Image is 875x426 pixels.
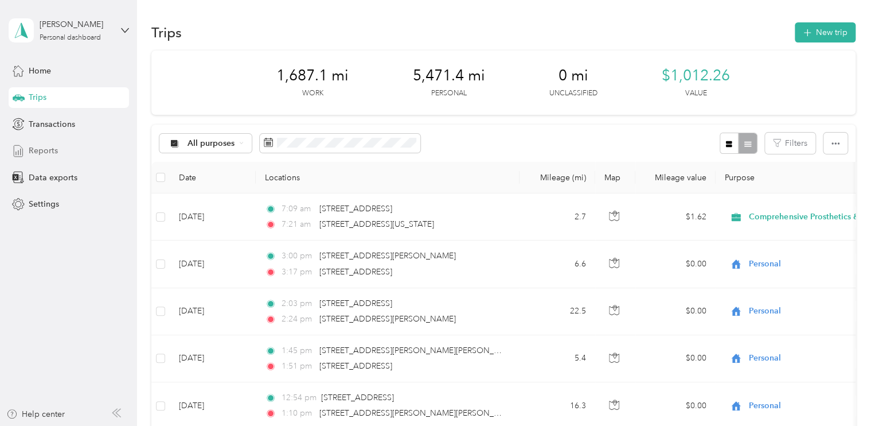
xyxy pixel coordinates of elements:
[635,162,716,193] th: Mileage value
[29,91,46,103] span: Trips
[29,65,51,77] span: Home
[811,362,875,426] iframe: Everlance-gr Chat Button Frame
[319,267,392,277] span: [STREET_ADDRESS]
[170,335,256,382] td: [DATE]
[281,313,314,326] span: 2:24 pm
[281,266,314,278] span: 3:17 pm
[519,241,595,288] td: 6.6
[170,241,256,288] td: [DATE]
[281,203,314,215] span: 7:09 am
[40,34,101,41] div: Personal dashboard
[635,193,716,241] td: $1.62
[256,162,519,193] th: Locations
[170,288,256,335] td: [DATE]
[749,352,854,365] span: Personal
[431,88,467,99] p: Personal
[319,408,519,418] span: [STREET_ADDRESS][PERSON_NAME][PERSON_NAME]
[635,288,716,335] td: $0.00
[6,408,65,420] button: Help center
[276,67,349,85] span: 1,687.1 mi
[519,162,595,193] th: Mileage (mi)
[685,88,707,99] p: Value
[40,18,111,30] div: [PERSON_NAME]
[749,305,854,317] span: Personal
[187,140,235,148] span: All purposes
[319,219,434,229] span: [STREET_ADDRESS][US_STATE]
[519,193,595,241] td: 2.7
[170,193,256,241] td: [DATE]
[635,335,716,382] td: $0.00
[302,88,323,99] p: Work
[151,26,182,38] h1: Trips
[749,400,854,412] span: Personal
[319,361,392,371] span: [STREET_ADDRESS]
[281,407,314,420] span: 1:10 pm
[281,360,314,373] span: 1:51 pm
[29,198,59,210] span: Settings
[662,67,730,85] span: $1,012.26
[319,251,456,261] span: [STREET_ADDRESS][PERSON_NAME]
[29,118,75,130] span: Transactions
[635,241,716,288] td: $0.00
[281,297,314,310] span: 2:03 pm
[519,335,595,382] td: 5.4
[281,250,314,262] span: 3:00 pm
[558,67,588,85] span: 0 mi
[749,258,854,270] span: Personal
[595,162,635,193] th: Map
[319,204,392,214] span: [STREET_ADDRESS]
[319,314,456,324] span: [STREET_ADDRESS][PERSON_NAME]
[170,162,256,193] th: Date
[795,22,856,42] button: New trip
[29,145,58,157] span: Reports
[549,88,597,99] p: Unclassified
[281,392,316,404] span: 12:54 pm
[519,288,595,335] td: 22.5
[765,133,815,154] button: Filters
[319,346,519,355] span: [STREET_ADDRESS][PERSON_NAME][PERSON_NAME]
[29,172,77,184] span: Data exports
[281,218,314,231] span: 7:21 am
[319,299,392,308] span: [STREET_ADDRESS]
[281,344,314,357] span: 1:45 pm
[413,67,485,85] span: 5,471.4 mi
[321,393,394,402] span: [STREET_ADDRESS]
